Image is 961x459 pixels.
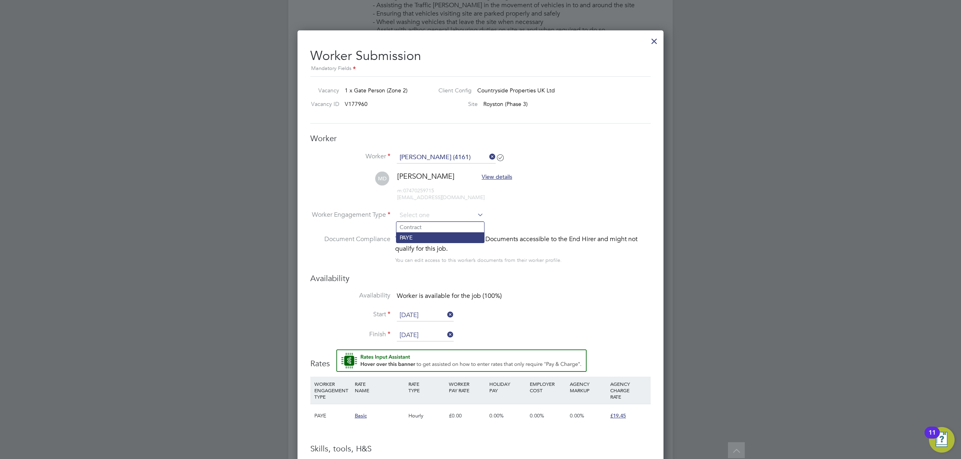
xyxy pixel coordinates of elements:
div: £0.00 [447,404,487,427]
span: 0.00% [489,412,504,419]
span: £19.45 [610,412,626,419]
span: [EMAIL_ADDRESS][DOMAIN_NAME] [397,194,485,201]
div: RATE NAME [353,377,406,397]
label: Site [432,100,478,108]
input: Select one [397,329,454,341]
span: m: [397,187,403,194]
span: Basic [355,412,367,419]
label: Worker [310,152,390,161]
div: This worker has no Compliance Documents accessible to the End Hirer and might not qualify for thi... [395,234,651,253]
label: Client Config [432,87,472,94]
div: HOLIDAY PAY [487,377,528,397]
label: Availability [310,291,390,300]
span: V177960 [345,100,368,108]
label: Finish [310,330,390,339]
button: Open Resource Center, 11 new notifications [929,427,955,453]
input: Select one [397,309,454,321]
label: Vacancy ID [307,100,339,108]
label: Worker Engagement Type [310,211,390,219]
span: [PERSON_NAME] [397,172,454,181]
span: 1 x Gate Person (Zone 2) [345,87,408,94]
span: 0.00% [570,412,584,419]
button: Rate Assistant [336,349,587,372]
span: 07470259715 [397,187,434,194]
h3: Availability [310,273,651,283]
div: AGENCY MARKUP [568,377,608,397]
div: WORKER ENGAGEMENT TYPE [312,377,353,404]
div: Hourly [406,404,447,427]
label: Document Compliance [310,234,390,263]
div: EMPLOYER COST [528,377,568,397]
li: Contract [396,222,484,232]
input: Select one [397,210,484,222]
li: PAYE [396,232,484,243]
span: Countryside Properties UK Ltd [477,87,555,94]
span: Worker is available for the job (100%) [397,292,502,300]
div: Mandatory Fields [310,64,651,73]
h3: Worker [310,133,651,144]
div: 11 [929,433,936,443]
span: 0.00% [530,412,544,419]
div: You can edit access to this worker’s documents from their worker profile. [395,255,562,265]
div: PAYE [312,404,353,427]
div: WORKER PAY RATE [447,377,487,397]
label: Vacancy [307,87,339,94]
span: MD [375,172,389,186]
span: View details [482,173,512,180]
div: AGENCY CHARGE RATE [608,377,649,404]
h3: Rates [310,349,651,369]
div: RATE TYPE [406,377,447,397]
h2: Worker Submission [310,42,651,73]
span: Royston (Phase 3) [483,100,528,108]
label: Start [310,310,390,319]
h3: Skills, tools, H&S [310,443,651,454]
input: Search for... [397,152,496,164]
